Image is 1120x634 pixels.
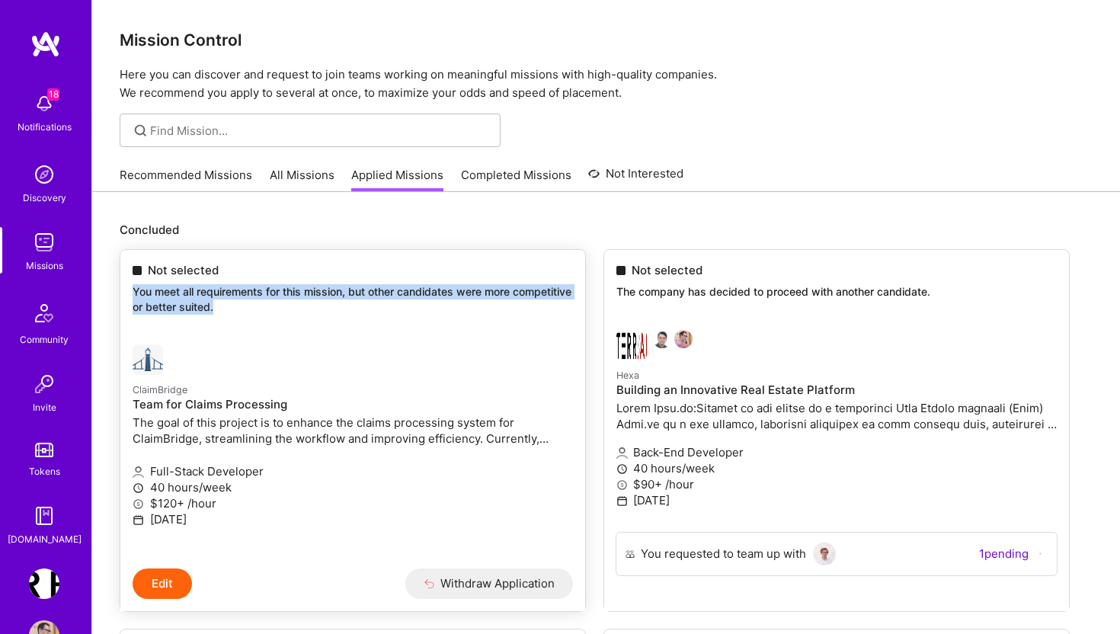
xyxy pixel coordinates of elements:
img: bell [29,88,59,119]
a: Completed Missions [461,167,571,192]
img: ClaimBridge company logo [133,344,163,375]
a: ClaimBridge company logoClaimBridgeTeam for Claims ProcessingThe goal of this project is to enhan... [120,332,585,568]
img: Community [26,295,62,331]
p: 40 hours/week [133,479,573,495]
a: Terr.ai: Building an Innovative Real Estate Platform [25,568,63,599]
span: Not selected [148,262,219,278]
h4: Team for Claims Processing [133,398,573,411]
span: 18 [47,88,59,101]
small: ClaimBridge [133,384,187,395]
p: The goal of this project is to enhance the claims processing system for ClaimBridge, streamlining... [133,415,573,447]
i: icon Clock [133,482,144,494]
img: tokens [35,443,53,457]
div: Tokens [29,463,60,479]
div: Missions [26,258,63,274]
a: Applied Missions [351,167,443,192]
div: [DOMAIN_NAME] [8,531,82,547]
img: logo [30,30,61,58]
img: teamwork [29,227,59,258]
i: icon SearchGrey [132,122,149,139]
i: icon Calendar [133,514,144,526]
img: Terr.ai: Building an Innovative Real Estate Platform [29,568,59,599]
p: Full-Stack Developer [133,463,573,479]
h3: Mission Control [120,30,1093,50]
div: Invite [33,399,56,415]
div: Notifications [18,119,72,135]
i: icon MoneyGray [133,498,144,510]
input: Find Mission... [150,123,489,139]
a: Not Interested [588,165,683,192]
div: Community [20,331,69,347]
p: Concluded [120,222,1093,238]
i: icon Applicant [133,466,144,478]
button: Withdraw Application [405,568,574,599]
img: discovery [29,159,59,190]
p: Here you can discover and request to join teams working on meaningful missions with high-quality ... [120,66,1093,102]
p: [DATE] [133,511,573,527]
p: $120+ /hour [133,495,573,511]
p: You meet all requirements for this mission, but other candidates were more competitive or better ... [133,284,573,314]
img: Invite [29,369,59,399]
a: All Missions [270,167,334,192]
img: guide book [29,501,59,531]
button: Edit [133,568,192,599]
div: Discovery [23,190,66,206]
a: Recommended Missions [120,167,252,192]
